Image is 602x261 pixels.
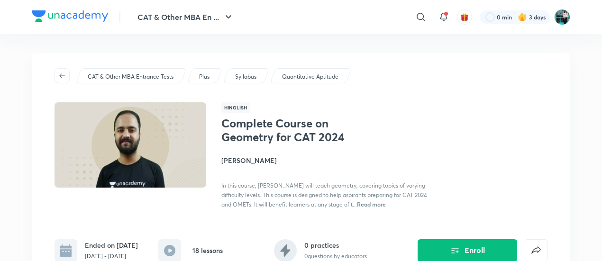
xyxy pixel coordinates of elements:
[304,252,367,261] p: 0 questions by educators
[221,155,434,165] h4: [PERSON_NAME]
[460,13,469,21] img: avatar
[304,240,367,250] h6: 0 practices
[221,182,427,208] span: In this course, [PERSON_NAME] will teach geometry, covering topics of varying difficulty levels. ...
[53,101,208,189] img: Thumbnail
[554,9,570,25] img: VIDISHA PANDEY
[32,10,108,24] a: Company Logo
[235,72,256,81] p: Syllabus
[357,200,386,208] span: Read more
[85,252,138,261] p: [DATE] - [DATE]
[85,240,138,250] h6: Ended on [DATE]
[518,12,527,22] img: streak
[192,245,223,255] h6: 18 lessons
[457,9,472,25] button: avatar
[132,8,240,27] button: CAT & Other MBA En ...
[32,10,108,22] img: Company Logo
[221,117,376,144] h1: Complete Course on Geometry for CAT 2024
[281,72,340,81] a: Quantitative Aptitude
[199,72,210,81] p: Plus
[198,72,211,81] a: Plus
[282,72,338,81] p: Quantitative Aptitude
[234,72,258,81] a: Syllabus
[88,72,173,81] p: CAT & Other MBA Entrance Tests
[86,72,175,81] a: CAT & Other MBA Entrance Tests
[221,102,250,113] span: Hinglish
